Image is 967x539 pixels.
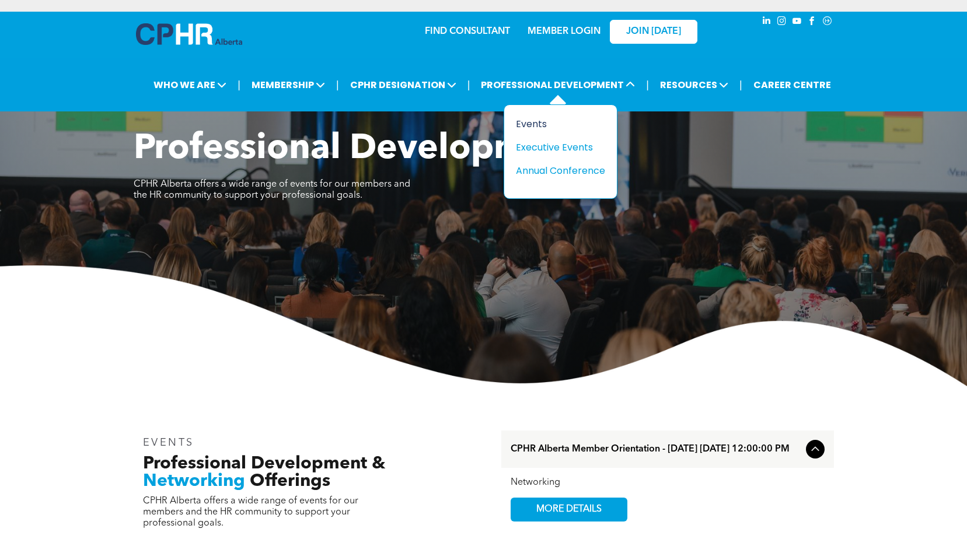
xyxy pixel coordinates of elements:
[143,437,195,448] span: EVENTS
[523,498,615,521] span: MORE DETAILS
[776,15,788,30] a: instagram
[806,15,819,30] a: facebook
[134,132,581,167] span: Professional Development
[516,163,605,178] a: Annual Conference
[528,27,601,36] a: MEMBER LOGIN
[739,73,742,97] li: |
[516,163,596,178] div: Annual Conference
[143,455,385,473] span: Professional Development &
[425,27,510,36] a: FIND CONSULTANT
[646,73,649,97] li: |
[610,20,697,44] a: JOIN [DATE]
[516,117,605,131] a: Events
[791,15,804,30] a: youtube
[821,15,834,30] a: Social network
[626,26,681,37] span: JOIN [DATE]
[511,477,825,488] div: Networking
[347,74,460,96] span: CPHR DESIGNATION
[238,73,240,97] li: |
[467,73,470,97] li: |
[516,140,605,155] a: Executive Events
[477,74,638,96] span: PROFESSIONAL DEVELOPMENT
[511,498,627,521] a: MORE DETAILS
[143,473,245,490] span: Networking
[511,444,801,455] span: CPHR Alberta Member Orientation - [DATE] [DATE] 12:00:00 PM
[136,23,242,45] img: A blue and white logo for cp alberta
[516,117,596,131] div: Events
[750,74,835,96] a: CAREER CENTRE
[516,140,596,155] div: Executive Events
[150,74,230,96] span: WHO WE ARE
[250,473,330,490] span: Offerings
[760,15,773,30] a: linkedin
[657,74,732,96] span: RESOURCES
[134,180,410,200] span: CPHR Alberta offers a wide range of events for our members and the HR community to support your p...
[143,496,358,528] span: CPHR Alberta offers a wide range of events for our members and the HR community to support your p...
[336,73,339,97] li: |
[248,74,329,96] span: MEMBERSHIP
